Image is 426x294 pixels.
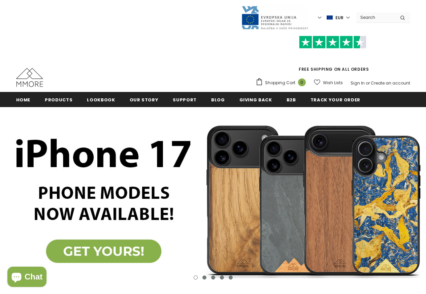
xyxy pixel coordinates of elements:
span: or [366,80,370,86]
a: B2B [287,92,296,107]
span: support [173,97,197,103]
a: Create an account [371,80,410,86]
span: Home [16,97,31,103]
button: 3 [211,275,215,280]
a: Javni Razpis [241,14,308,20]
button: 2 [202,275,206,280]
button: 5 [229,275,233,280]
span: Lookbook [87,97,115,103]
a: Products [45,92,72,107]
span: Shopping Cart [265,79,295,86]
img: Trust Pilot Stars [299,36,366,49]
a: Blog [211,92,225,107]
a: Sign In [351,80,365,86]
span: Giving back [239,97,272,103]
a: support [173,92,197,107]
button: 4 [220,275,224,280]
img: Javni Razpis [241,5,308,30]
a: Track your order [310,92,360,107]
inbox-online-store-chat: Shopify online store chat [5,267,48,289]
span: Blog [211,97,225,103]
iframe: Customer reviews powered by Trustpilot [256,48,410,66]
a: Giving back [239,92,272,107]
button: 1 [194,275,198,280]
a: Lookbook [87,92,115,107]
span: EUR [335,14,343,21]
span: FREE SHIPPING ON ALL ORDERS [256,39,410,72]
input: Search Site [356,12,395,22]
a: Wish Lists [314,77,343,89]
span: Products [45,97,72,103]
a: Shopping Cart 0 [256,78,309,88]
span: B2B [287,97,296,103]
span: Wish Lists [323,79,343,86]
img: MMORE Cases [16,68,43,87]
span: 0 [298,78,306,86]
span: Track your order [310,97,360,103]
a: Our Story [130,92,159,107]
span: Our Story [130,97,159,103]
a: Home [16,92,31,107]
